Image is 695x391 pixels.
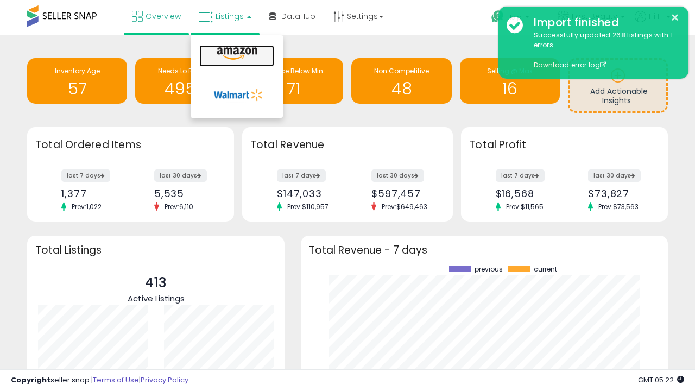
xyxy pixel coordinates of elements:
span: Prev: $110,957 [282,202,334,211]
div: $16,568 [496,188,557,199]
span: Active Listings [128,293,185,304]
div: $597,457 [371,188,434,199]
button: × [671,11,679,24]
span: Add Actionable Insights [590,86,648,106]
div: Successfully updated 268 listings with 1 errors. [526,30,680,71]
span: 2025-09-8 05:22 GMT [638,375,684,385]
a: Needs to Reprice 4956 [135,58,235,104]
h1: 48 [357,80,446,98]
span: Inventory Age [55,66,100,75]
p: 413 [128,273,185,293]
div: Import finished [526,15,680,30]
label: last 7 days [61,169,110,182]
div: 1,377 [61,188,122,199]
a: Add Actionable Insights [570,60,666,111]
h1: 57 [33,80,122,98]
span: current [534,266,557,273]
a: Privacy Policy [141,375,188,385]
span: Prev: 1,022 [66,202,107,211]
span: Selling @ Max [487,66,533,75]
label: last 30 days [371,169,424,182]
label: last 30 days [588,169,641,182]
div: seller snap | | [11,375,188,386]
div: $73,827 [588,188,649,199]
h3: Total Profit [469,137,660,153]
a: Help [483,2,548,35]
div: $147,033 [277,188,339,199]
span: Non Competitive [374,66,429,75]
span: Prev: $649,463 [376,202,433,211]
span: Prev: $11,565 [501,202,549,211]
span: Prev: $73,563 [593,202,644,211]
h1: 71 [249,80,338,98]
h3: Total Listings [35,246,276,254]
h3: Total Ordered Items [35,137,226,153]
span: Overview [146,11,181,22]
i: Get Help [491,10,504,23]
a: Download error log [534,60,606,70]
span: Listings [216,11,244,22]
a: Selling @ Max 16 [460,58,560,104]
a: Terms of Use [93,375,139,385]
label: last 30 days [154,169,207,182]
a: Inventory Age 57 [27,58,127,104]
h1: 4956 [141,80,230,98]
h1: 16 [465,80,554,98]
h3: Total Revenue [250,137,445,153]
a: Non Competitive 48 [351,58,451,104]
span: BB Price Below Min [263,66,323,75]
h3: Total Revenue - 7 days [309,246,660,254]
div: 5,535 [154,188,215,199]
span: Needs to Reprice [158,66,213,75]
span: previous [475,266,503,273]
label: last 7 days [496,169,545,182]
span: DataHub [281,11,315,22]
a: BB Price Below Min 71 [243,58,343,104]
span: Prev: 6,110 [159,202,199,211]
label: last 7 days [277,169,326,182]
strong: Copyright [11,375,50,385]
